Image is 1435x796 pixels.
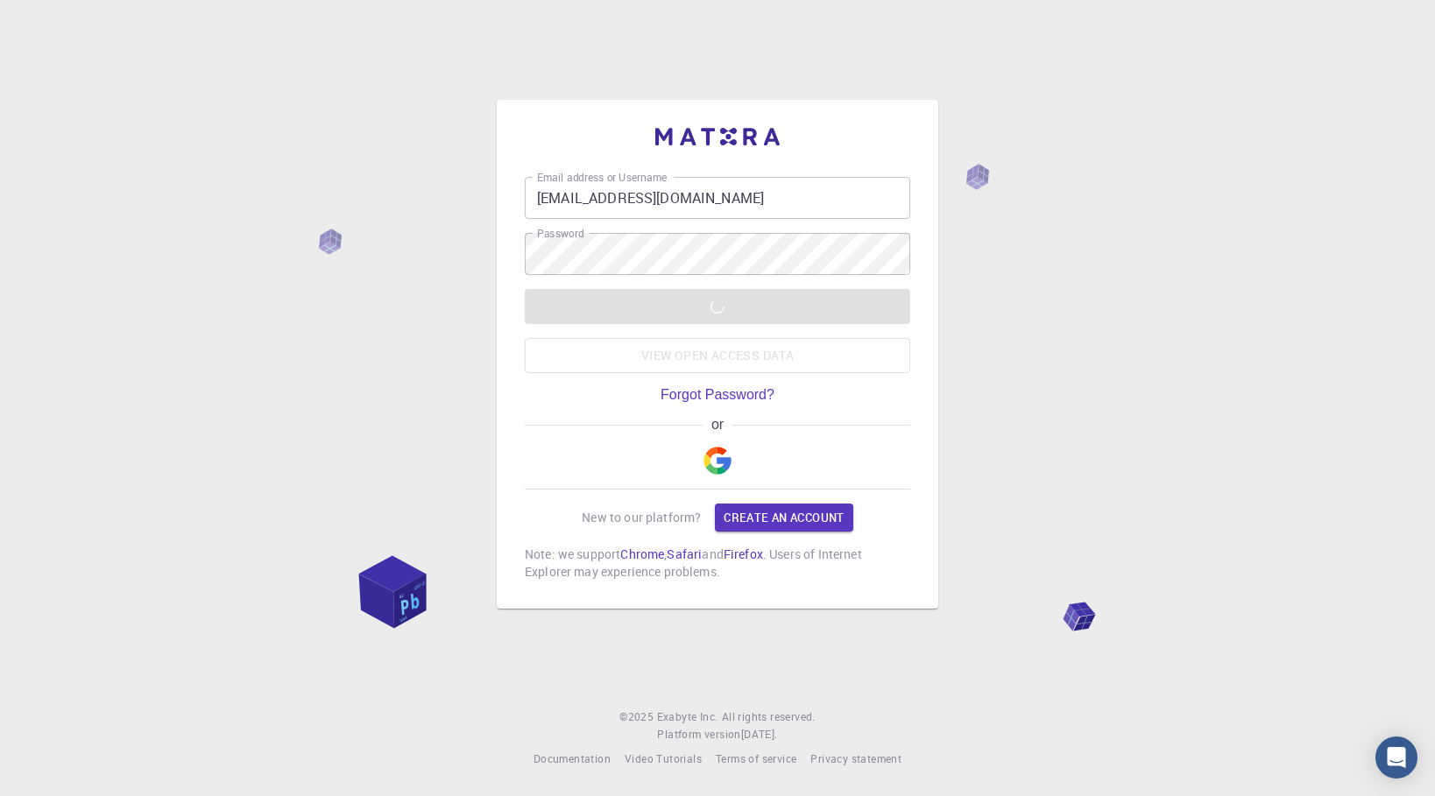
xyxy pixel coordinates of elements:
span: Terms of service [716,751,796,765]
a: Privacy statement [810,750,901,768]
span: Documentation [534,751,611,765]
span: or [703,417,732,433]
span: Video Tutorials [625,751,702,765]
a: Firefox [724,546,763,562]
span: Exabyte Inc. [657,709,718,723]
img: Google [703,447,732,475]
a: Terms of service [716,750,796,768]
span: Privacy statement [810,751,901,765]
a: Video Tutorials [625,750,702,768]
a: Exabyte Inc. [657,708,718,726]
a: Documentation [534,750,611,768]
label: Email address or Username [537,170,667,185]
p: Note: we support , and . Users of Internet Explorer may experience problems. [525,546,910,581]
a: Create an account [715,504,852,532]
span: Platform version [657,726,740,743]
a: Chrome [620,546,664,562]
a: Forgot Password? [661,387,774,403]
span: © 2025 [619,708,656,726]
a: Safari [667,546,702,562]
p: New to our platform? [582,509,701,526]
span: [DATE] . [741,727,778,741]
a: [DATE]. [741,726,778,743]
span: All rights reserved. [722,708,816,726]
div: Open Intercom Messenger [1375,736,1417,778]
label: Password [537,226,583,241]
